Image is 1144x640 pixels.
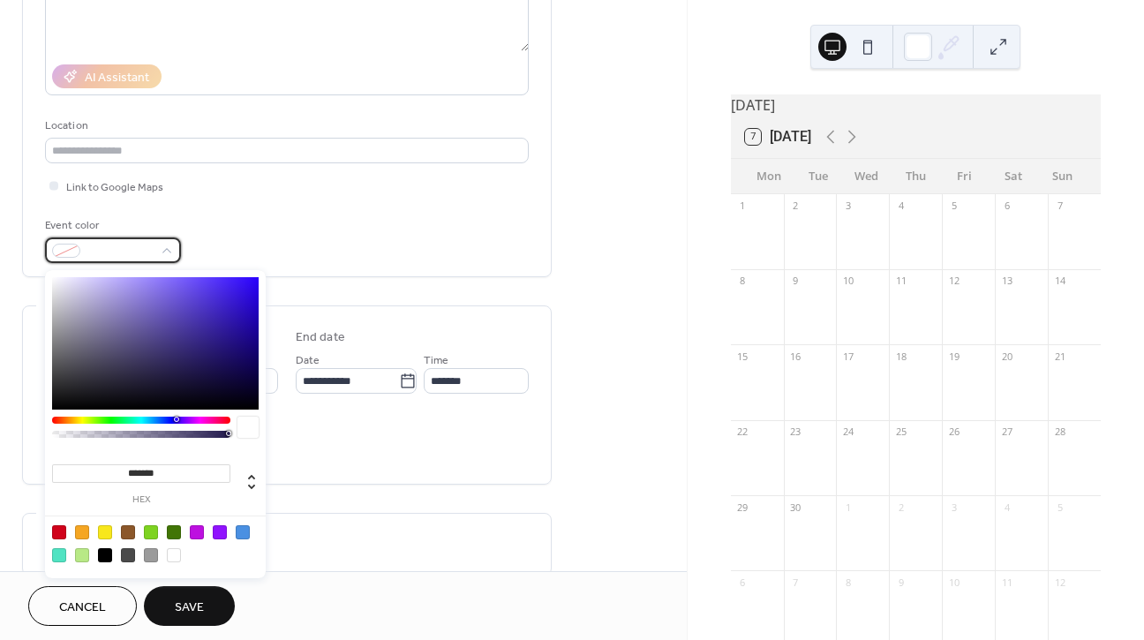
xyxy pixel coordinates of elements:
div: 28 [1053,425,1066,439]
div: 6 [1000,200,1013,213]
span: Date [296,351,320,370]
div: 25 [894,425,907,439]
div: 14 [1053,275,1066,288]
div: 1 [841,501,854,514]
div: 17 [841,350,854,363]
div: 11 [1000,576,1013,589]
div: 2 [894,501,907,514]
div: End date [296,328,345,347]
div: 2 [789,200,802,213]
div: 10 [947,576,960,589]
div: 29 [736,501,749,514]
button: Save [144,586,235,626]
div: Sat [989,159,1037,194]
div: #417505 [167,525,181,539]
div: 10 [841,275,854,288]
div: #50E3C2 [52,548,66,562]
div: 9 [789,275,802,288]
div: #9013FE [213,525,227,539]
div: 18 [894,350,907,363]
div: #4A90E2 [236,525,250,539]
div: Location [45,117,525,135]
div: Thu [892,159,940,194]
div: Sun [1038,159,1087,194]
label: hex [52,495,230,505]
div: 24 [841,425,854,439]
div: 8 [736,275,749,288]
div: 19 [947,350,960,363]
div: [DATE] [731,94,1101,116]
div: 15 [736,350,749,363]
div: 3 [841,200,854,213]
div: Wed [842,159,891,194]
div: #F8E71C [98,525,112,539]
div: #8B572A [121,525,135,539]
span: Save [175,599,204,617]
span: Cancel [59,599,106,617]
div: #D0021B [52,525,66,539]
div: 11 [894,275,907,288]
div: 9 [894,576,907,589]
div: 5 [947,200,960,213]
span: Link to Google Maps [66,178,163,197]
div: #BD10E0 [190,525,204,539]
div: 6 [736,576,749,589]
div: #F5A623 [75,525,89,539]
div: #000000 [98,548,112,562]
div: Event color [45,216,177,235]
div: 8 [841,576,854,589]
div: 21 [1053,350,1066,363]
div: 7 [789,576,802,589]
button: Cancel [28,586,137,626]
div: 7 [1053,200,1066,213]
div: Tue [794,159,842,194]
div: #FFFFFF [167,548,181,562]
div: 27 [1000,425,1013,439]
div: 26 [947,425,960,439]
div: 22 [736,425,749,439]
span: Time [424,351,448,370]
div: 13 [1000,275,1013,288]
div: 30 [789,501,802,514]
div: #4A4A4A [121,548,135,562]
div: Fri [940,159,989,194]
div: #7ED321 [144,525,158,539]
div: 1 [736,200,749,213]
div: 23 [789,425,802,439]
div: 16 [789,350,802,363]
div: 20 [1000,350,1013,363]
div: 3 [947,501,960,514]
div: 4 [1000,501,1013,514]
div: #B8E986 [75,548,89,562]
button: 7[DATE] [739,124,817,149]
div: 12 [947,275,960,288]
div: 4 [894,200,907,213]
div: 12 [1053,576,1066,589]
div: 5 [1053,501,1066,514]
div: Mon [745,159,794,194]
div: #9B9B9B [144,548,158,562]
